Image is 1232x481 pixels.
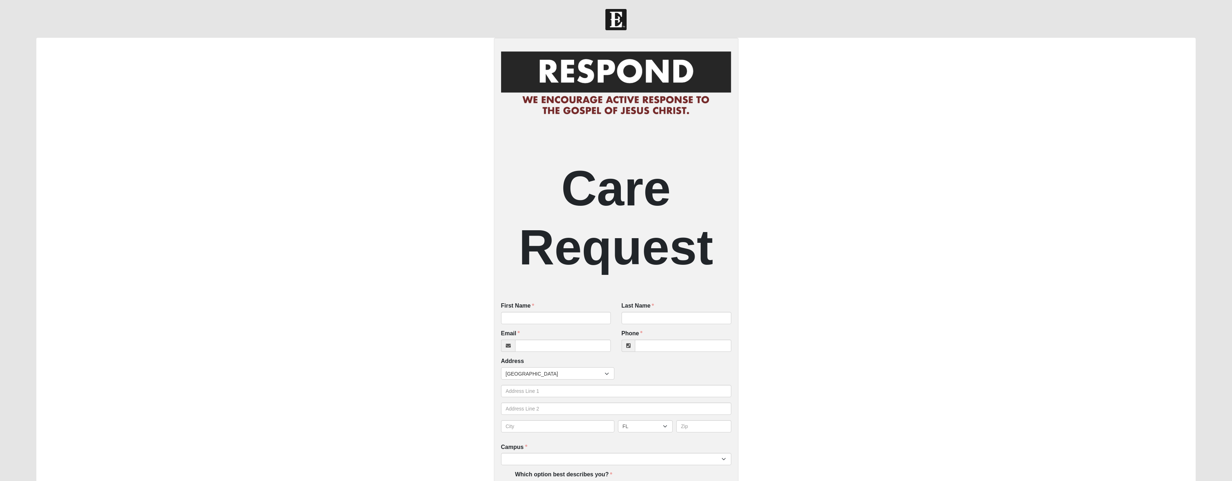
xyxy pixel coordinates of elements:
label: Campus [501,443,527,451]
input: City [501,420,614,432]
input: Address Line 1 [501,385,731,397]
label: First Name [501,302,535,310]
label: Phone [622,330,643,338]
label: Last Name [622,302,654,310]
input: Address Line 2 [501,403,731,415]
input: Zip [676,420,731,432]
span: [GEOGRAPHIC_DATA] [506,368,605,380]
h2: Care Request [501,159,731,277]
label: Which option best describes you? [515,471,612,479]
label: Address [501,357,524,366]
img: Church of Eleven22 Logo [605,9,627,30]
label: Email [501,330,520,338]
img: RespondCardHeader.png [501,45,731,122]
